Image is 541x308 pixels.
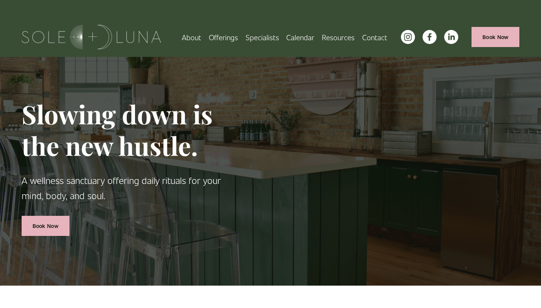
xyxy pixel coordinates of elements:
[22,173,227,203] p: A wellness sanctuary offering daily rituals for your mind, body, and soul.
[22,98,227,161] h1: Slowing down is the new hustle.
[246,30,279,44] a: Specialists
[22,216,69,236] a: Book Now
[322,31,355,43] span: Resources
[401,30,415,44] a: instagram-unauth
[286,30,314,44] a: Calendar
[209,31,238,43] span: Offerings
[22,25,161,49] img: Sole + Luna
[322,30,355,44] a: folder dropdown
[444,30,458,44] a: LinkedIn
[209,30,238,44] a: folder dropdown
[362,30,387,44] a: Contact
[182,30,201,44] a: About
[423,30,437,44] a: facebook-unauth
[472,27,519,47] a: Book Now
